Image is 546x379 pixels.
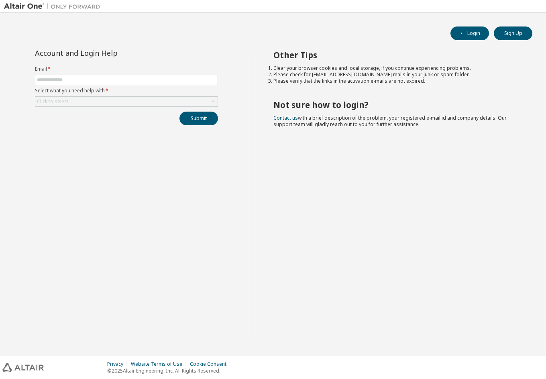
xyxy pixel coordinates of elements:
div: Cookie Consent [190,361,231,367]
button: Login [450,26,489,40]
div: Click to select [35,97,218,106]
button: Sign Up [494,26,532,40]
div: Website Terms of Use [131,361,190,367]
div: Click to select [37,98,68,105]
button: Submit [179,112,218,125]
li: Please check for [EMAIL_ADDRESS][DOMAIN_NAME] mails in your junk or spam folder. [273,71,518,78]
li: Clear your browser cookies and local storage, if you continue experiencing problems. [273,65,518,71]
img: altair_logo.svg [2,363,44,372]
label: Select what you need help with [35,88,218,94]
h2: Not sure how to login? [273,100,518,110]
div: Account and Login Help [35,50,181,56]
a: Contact us [273,114,298,121]
p: © 2025 Altair Engineering, Inc. All Rights Reserved. [107,367,231,374]
h2: Other Tips [273,50,518,60]
div: Privacy [107,361,131,367]
li: Please verify that the links in the activation e-mails are not expired. [273,78,518,84]
span: with a brief description of the problem, your registered e-mail id and company details. Our suppo... [273,114,507,128]
img: Altair One [4,2,104,10]
label: Email [35,66,218,72]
